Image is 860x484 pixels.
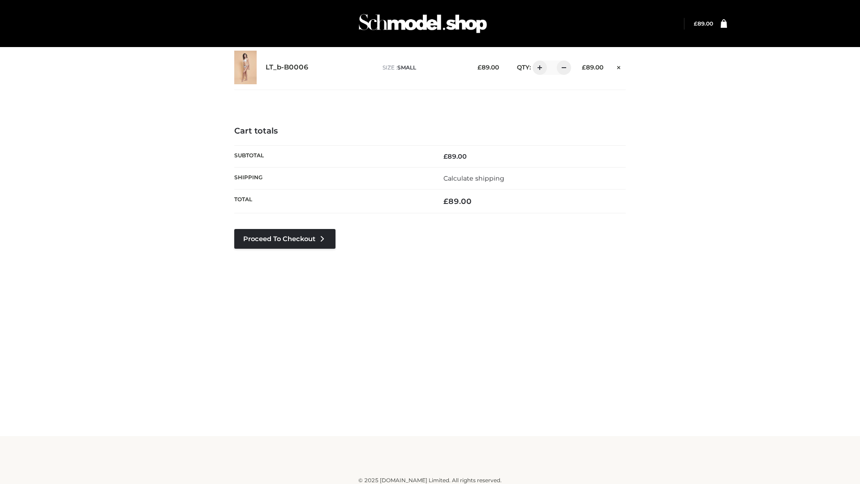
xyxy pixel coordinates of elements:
a: Proceed to Checkout [234,229,335,249]
bdi: 89.00 [443,197,472,206]
th: Subtotal [234,145,430,167]
h4: Cart totals [234,126,626,136]
div: QTY: [508,60,568,75]
span: £ [443,152,447,160]
a: LT_b-B0006 [266,63,309,72]
img: Schmodel Admin 964 [356,6,490,41]
th: Shipping [234,167,430,189]
span: SMALL [397,64,416,71]
a: Remove this item [612,60,626,72]
th: Total [234,190,430,213]
span: £ [582,64,586,71]
bdi: 89.00 [443,152,467,160]
a: £89.00 [694,20,713,27]
span: £ [477,64,482,71]
a: Calculate shipping [443,174,504,182]
span: £ [443,197,448,206]
bdi: 89.00 [477,64,499,71]
p: size : [383,64,464,72]
bdi: 89.00 [582,64,603,71]
bdi: 89.00 [694,20,713,27]
span: £ [694,20,697,27]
